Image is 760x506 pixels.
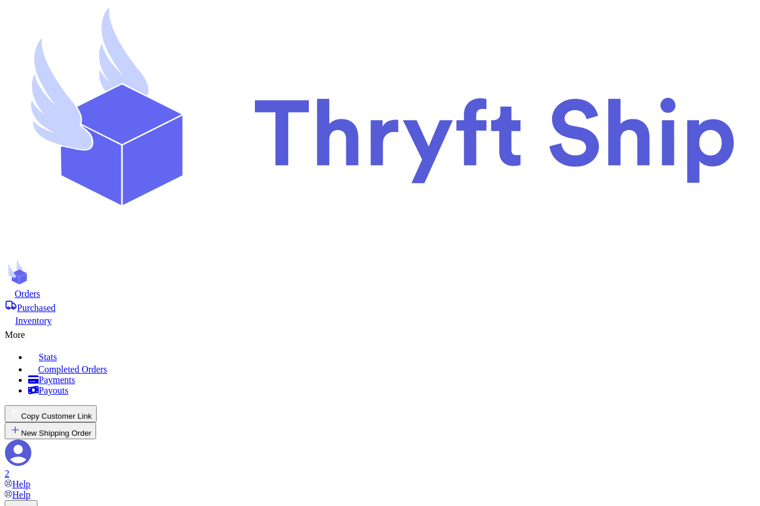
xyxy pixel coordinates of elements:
span: Help [12,490,30,500]
button: Copy Customer Link [5,405,97,422]
span: Payments [39,375,75,385]
a: Help [5,479,30,489]
a: 2 [5,439,755,479]
a: Inventory [5,313,755,326]
span: Completed Orders [38,364,107,374]
a: Purchased [5,299,755,313]
span: Inventory [15,316,52,326]
a: Help [5,490,30,500]
button: New Shipping Order [5,422,96,439]
span: Payouts [39,385,69,395]
a: Completed Orders [28,363,755,375]
span: Help [12,479,30,489]
div: More [5,326,755,340]
a: Stats [28,350,755,363]
div: 2 [5,469,755,479]
span: Stats [39,352,57,362]
a: Orders [5,288,755,299]
span: Orders [15,289,40,299]
span: Purchased [17,303,56,313]
a: Payments [28,375,755,385]
a: Payouts [28,385,755,396]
